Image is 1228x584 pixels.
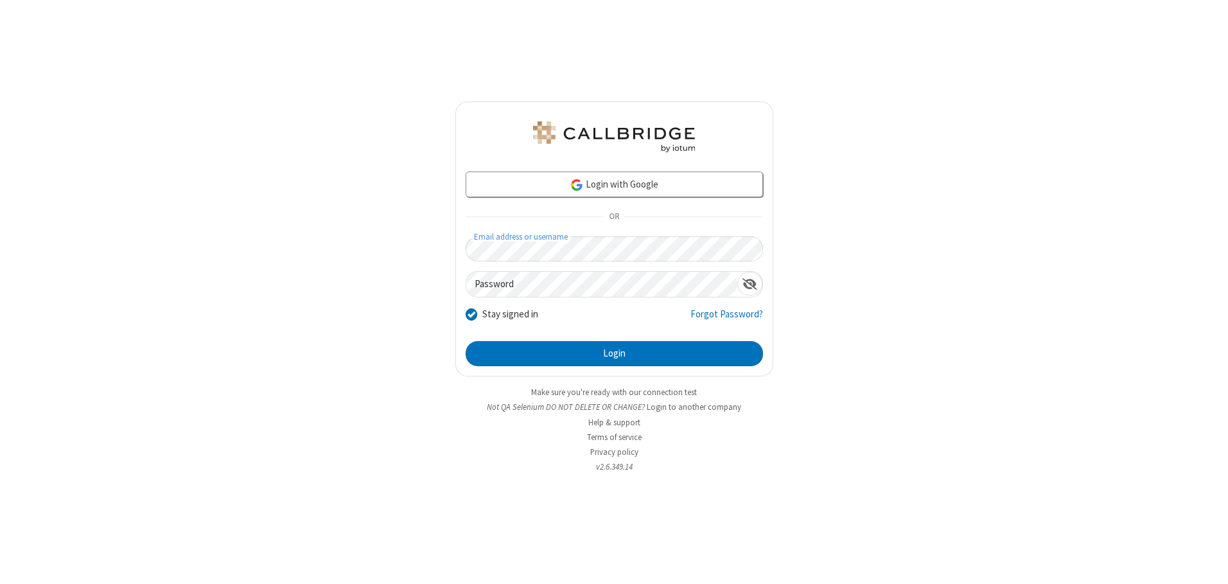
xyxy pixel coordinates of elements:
label: Stay signed in [482,307,538,322]
span: OR [604,208,624,226]
button: Login to another company [647,401,741,413]
a: Help & support [588,417,640,428]
div: Show password [737,272,762,296]
a: Forgot Password? [690,307,763,332]
input: Password [466,272,737,297]
a: Login with Google [466,172,763,197]
a: Terms of service [587,432,642,443]
img: QA Selenium DO NOT DELETE OR CHANGE [531,121,697,152]
li: Not QA Selenium DO NOT DELETE OR CHANGE? [455,401,773,413]
button: Login [466,341,763,367]
a: Privacy policy [590,447,638,457]
li: v2.6.349.14 [455,461,773,473]
a: Make sure you're ready with our connection test [531,387,697,398]
input: Email address or username [466,236,763,261]
img: google-icon.png [570,178,584,192]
